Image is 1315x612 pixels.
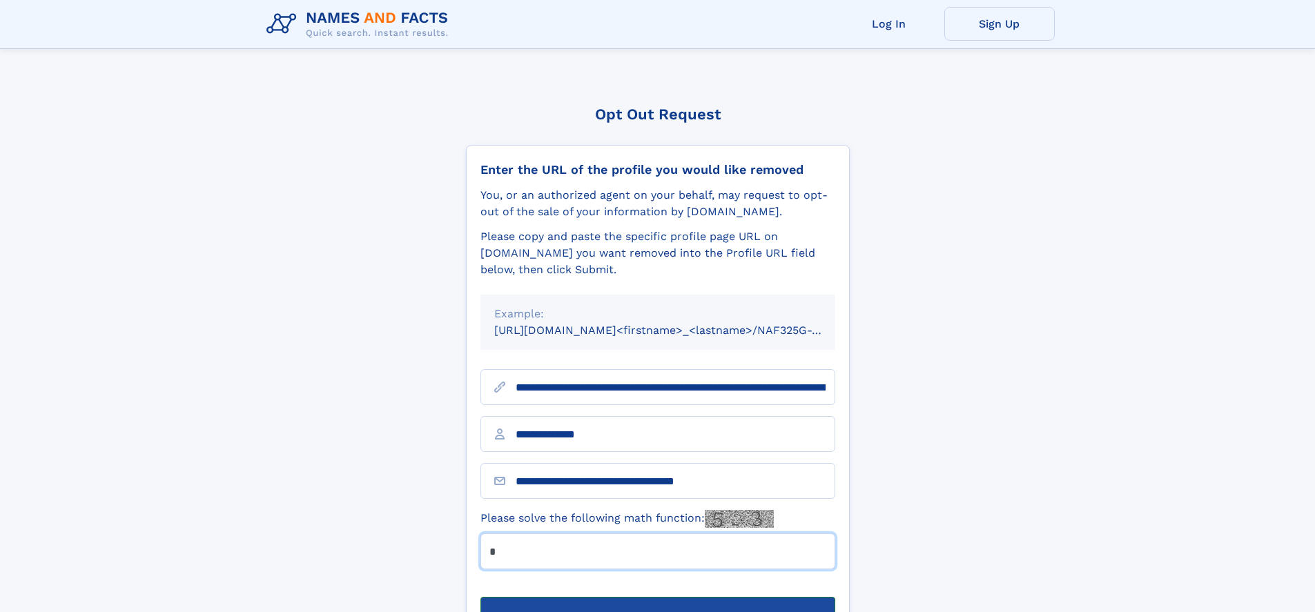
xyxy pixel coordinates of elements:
[480,228,835,278] div: Please copy and paste the specific profile page URL on [DOMAIN_NAME] you want removed into the Pr...
[494,324,861,337] small: [URL][DOMAIN_NAME]<firstname>_<lastname>/NAF325G-xxxxxxxx
[494,306,821,322] div: Example:
[480,187,835,220] div: You, or an authorized agent on your behalf, may request to opt-out of the sale of your informatio...
[466,106,850,123] div: Opt Out Request
[480,162,835,177] div: Enter the URL of the profile you would like removed
[480,510,774,528] label: Please solve the following math function:
[944,7,1055,41] a: Sign Up
[261,6,460,43] img: Logo Names and Facts
[834,7,944,41] a: Log In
